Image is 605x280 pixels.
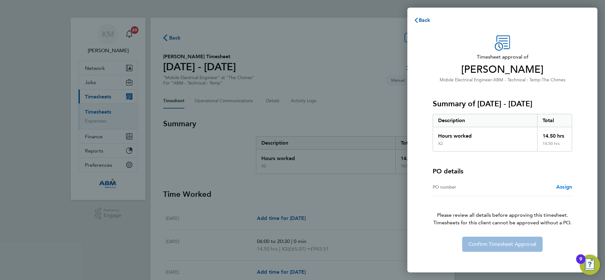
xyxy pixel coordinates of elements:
[433,183,502,191] div: PO number
[537,127,572,141] div: 14.50 hrs
[438,141,443,146] div: X2
[433,167,463,176] h4: PO details
[492,77,493,83] span: ·
[537,141,572,151] div: 14.50 hrs
[580,255,600,275] button: Open Resource Center, 9 new notifications
[540,77,542,83] span: ·
[537,114,572,127] div: Total
[433,63,572,76] span: [PERSON_NAME]
[493,77,540,83] span: ABM - Technical : Temp
[433,127,537,141] div: Hours worked
[433,114,572,152] div: Summary of 27 Sep - 03 Oct 2025
[407,14,437,27] button: Back
[579,259,582,267] div: 9
[433,114,537,127] div: Description
[433,53,572,61] span: Timesheet approval of
[556,184,572,190] span: Assign
[425,219,580,227] span: Timesheets for this client cannot be approved without a PO.
[425,196,580,227] p: Please review all details before approving this timesheet.
[440,77,492,83] span: Mobile Electrical Engineer
[542,77,565,83] span: The Chimes
[556,183,572,191] a: Assign
[433,99,572,109] h3: Summary of [DATE] - [DATE]
[419,17,430,23] span: Back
